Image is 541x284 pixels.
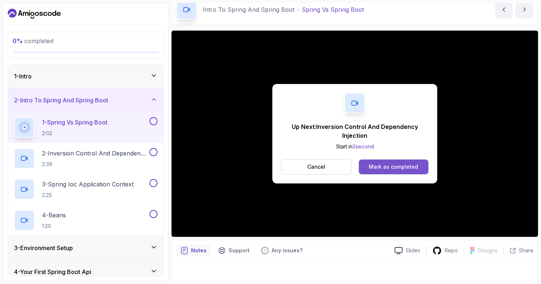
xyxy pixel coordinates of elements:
[281,159,351,175] button: Cancel
[495,1,513,18] button: previous content
[42,180,134,189] p: 3 - Spring Ioc Application Context
[8,236,163,260] button: 3-Environment Setup
[14,179,158,200] button: 3-Spring Ioc Application Context2:25
[369,163,418,171] div: Mark as completed
[176,245,211,256] button: notes button
[13,37,23,45] span: 0 %
[8,8,61,20] a: Dashboard
[42,161,148,168] p: 2:39
[353,143,374,150] span: 3 second
[214,245,254,256] button: Support button
[445,247,458,254] p: Repo
[42,118,107,127] p: 1 - Spring Vs Spring Boot
[281,122,428,140] p: Up Next: Inversion Control And Dependency Injection
[14,210,158,231] button: 4-Beans1:20
[8,64,163,88] button: 1-Intro
[516,1,533,18] button: next content
[427,246,464,255] a: Repo
[359,159,428,174] button: Mark as completed
[14,267,91,276] h3: 4 - Your First Spring Boot Api
[14,96,108,105] h3: 2 - Intro To Spring And Spring Boot
[14,148,158,169] button: 2-Inversion Control And Dependency Injection2:39
[281,143,428,150] p: Start in
[42,130,107,137] p: 2:02
[13,37,53,45] span: completed
[519,247,533,254] p: Share
[42,222,66,230] p: 1:20
[8,88,163,112] button: 2-Intro To Spring And Spring Boot
[42,211,66,220] p: 4 - Beans
[229,247,250,254] p: Support
[478,247,498,254] p: Designs
[272,247,303,254] p: Any issues?
[42,192,134,199] p: 2:25
[14,243,73,252] h3: 3 - Environment Setup
[191,247,206,254] p: Notes
[14,72,32,81] h3: 1 - Intro
[307,163,325,171] p: Cancel
[172,31,538,237] iframe: 1 - Spring vs Spring Boot
[302,5,364,14] p: Spring Vs Spring Boot
[257,245,307,256] button: Feedback button
[14,117,158,138] button: 1-Spring Vs Spring Boot2:02
[8,260,163,284] button: 4-Your First Spring Boot Api
[42,149,148,158] p: 2 - Inversion Control And Dependency Injection
[503,247,533,254] button: Share
[203,5,294,14] p: Intro To Spring And Spring Boot
[406,247,420,254] p: Slides
[389,247,426,255] a: Slides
